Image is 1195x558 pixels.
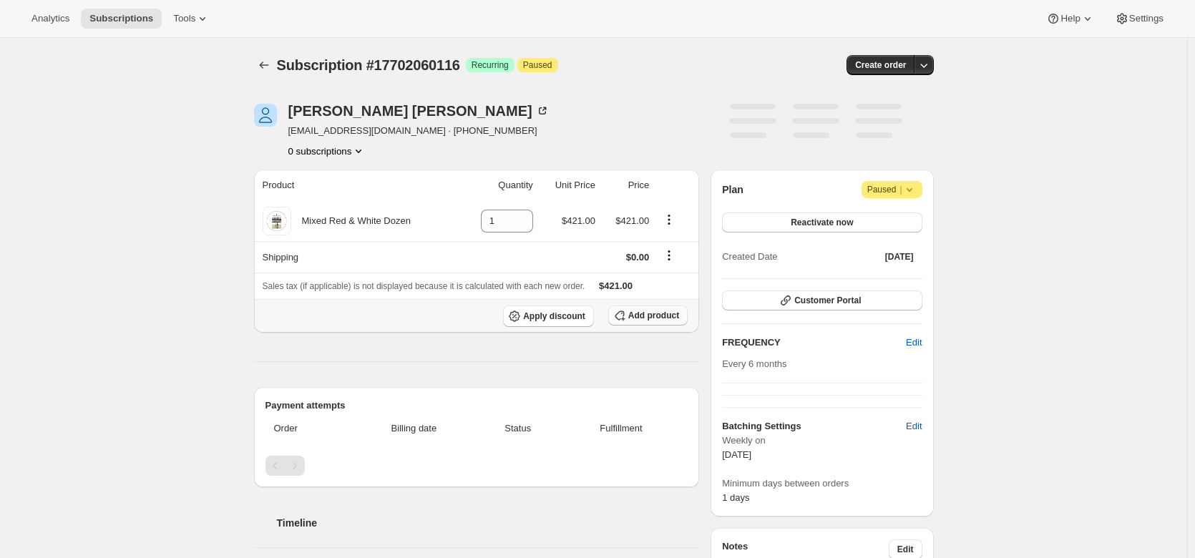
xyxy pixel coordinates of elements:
[89,13,153,24] span: Subscriptions
[906,336,922,350] span: Edit
[599,280,633,291] span: $421.00
[722,492,749,503] span: 1 days
[265,413,351,444] th: Order
[1060,13,1080,24] span: Help
[523,59,552,71] span: Paused
[897,331,930,354] button: Edit
[906,419,922,434] span: Edit
[658,212,681,227] button: Product actions
[254,55,274,75] button: Subscriptions
[897,544,914,555] span: Edit
[722,182,743,197] h2: Plan
[855,59,906,71] span: Create order
[722,212,922,232] button: Reactivate now
[254,104,277,127] span: Dave Allan
[23,9,78,29] button: Analytics
[523,310,585,322] span: Apply discount
[722,449,751,460] span: [DATE]
[722,290,922,310] button: Customer Portal
[173,13,195,24] span: Tools
[722,476,922,491] span: Minimum days between orders
[867,182,917,197] span: Paused
[722,358,786,369] span: Every 6 months
[847,55,914,75] button: Create order
[1038,9,1103,29] button: Help
[658,248,681,263] button: Shipping actions
[562,215,595,226] span: $421.00
[472,59,509,71] span: Recurring
[899,184,902,195] span: |
[722,336,906,350] h2: FREQUENCY
[355,421,473,436] span: Billing date
[897,415,930,438] button: Edit
[1129,13,1164,24] span: Settings
[794,295,861,306] span: Customer Portal
[288,104,550,118] div: [PERSON_NAME] [PERSON_NAME]
[459,170,537,201] th: Quantity
[537,170,600,201] th: Unit Price
[265,398,688,413] h2: Payment attempts
[608,305,688,325] button: Add product
[626,252,650,263] span: $0.00
[263,281,585,291] span: Sales tax (if applicable) is not displayed because it is calculated with each new order.
[254,170,460,201] th: Product
[81,9,162,29] button: Subscriptions
[615,215,649,226] span: $421.00
[885,251,914,263] span: [DATE]
[254,241,460,273] th: Shipping
[288,124,550,138] span: [EMAIL_ADDRESS][DOMAIN_NAME] · [PHONE_NUMBER]
[600,170,653,201] th: Price
[628,310,679,321] span: Add product
[791,217,853,228] span: Reactivate now
[722,250,777,264] span: Created Date
[277,516,700,530] h2: Timeline
[877,247,922,267] button: [DATE]
[722,419,906,434] h6: Batching Settings
[165,9,218,29] button: Tools
[503,305,594,327] button: Apply discount
[265,456,688,476] nav: Pagination
[288,144,366,158] button: Product actions
[482,421,555,436] span: Status
[1106,9,1172,29] button: Settings
[563,421,679,436] span: Fulfillment
[277,57,460,73] span: Subscription #17702060116
[722,434,922,448] span: Weekly on
[291,214,411,228] div: Mixed Red & White Dozen
[31,13,69,24] span: Analytics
